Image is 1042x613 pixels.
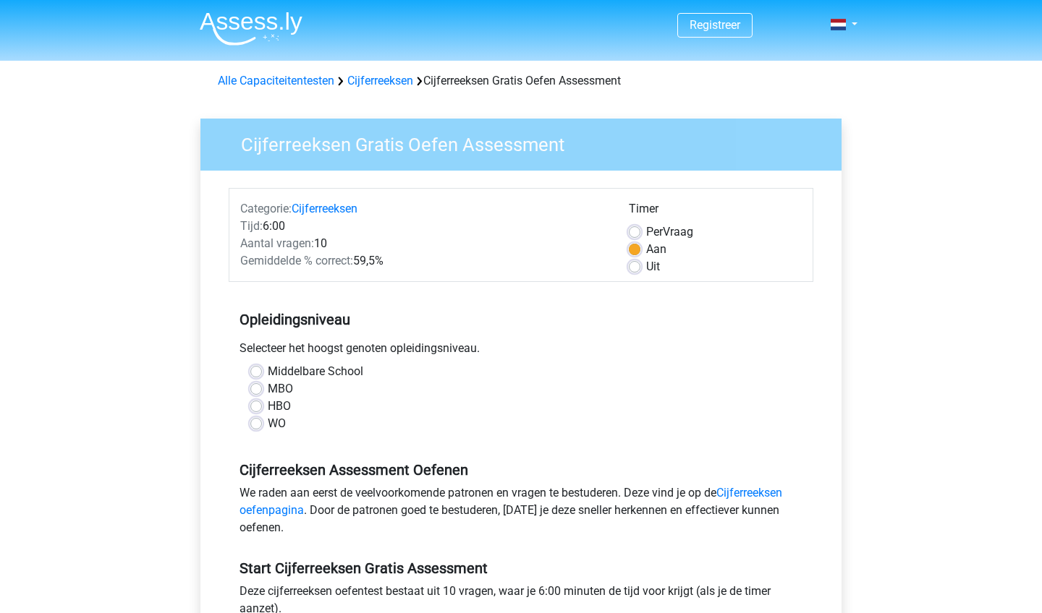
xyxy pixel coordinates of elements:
h5: Opleidingsniveau [240,305,802,334]
h3: Cijferreeksen Gratis Oefen Assessment [224,128,831,156]
span: Tijd: [240,219,263,233]
a: Alle Capaciteitentesten [218,74,334,87]
label: Middelbare School [268,363,363,380]
label: WO [268,415,286,432]
span: Per [646,225,663,239]
span: Aantal vragen: [240,236,314,250]
div: 59,5% [229,252,618,270]
h5: Start Cijferreeksen Gratis Assessment [240,560,802,577]
div: 6:00 [229,218,618,235]
div: We raden aan eerst de veelvoorkomende patronen en vragen te bestuderen. Deze vind je op de . Door... [229,484,813,542]
a: Cijferreeksen [292,202,357,215]
label: HBO [268,398,291,415]
span: Categorie: [240,202,292,215]
a: Cijferreeksen [347,74,413,87]
span: Gemiddelde % correct: [240,254,353,267]
h5: Cijferreeksen Assessment Oefenen [240,461,802,479]
div: Timer [629,200,802,223]
div: Selecteer het hoogst genoten opleidingsniveau. [229,340,813,363]
div: Cijferreeksen Gratis Oefen Assessment [212,72,830,90]
label: Vraag [646,223,693,241]
label: Aan [646,241,666,258]
div: 10 [229,235,618,252]
img: Assessly [200,12,302,46]
label: Uit [646,258,660,275]
label: MBO [268,380,293,398]
a: Registreer [690,18,740,32]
